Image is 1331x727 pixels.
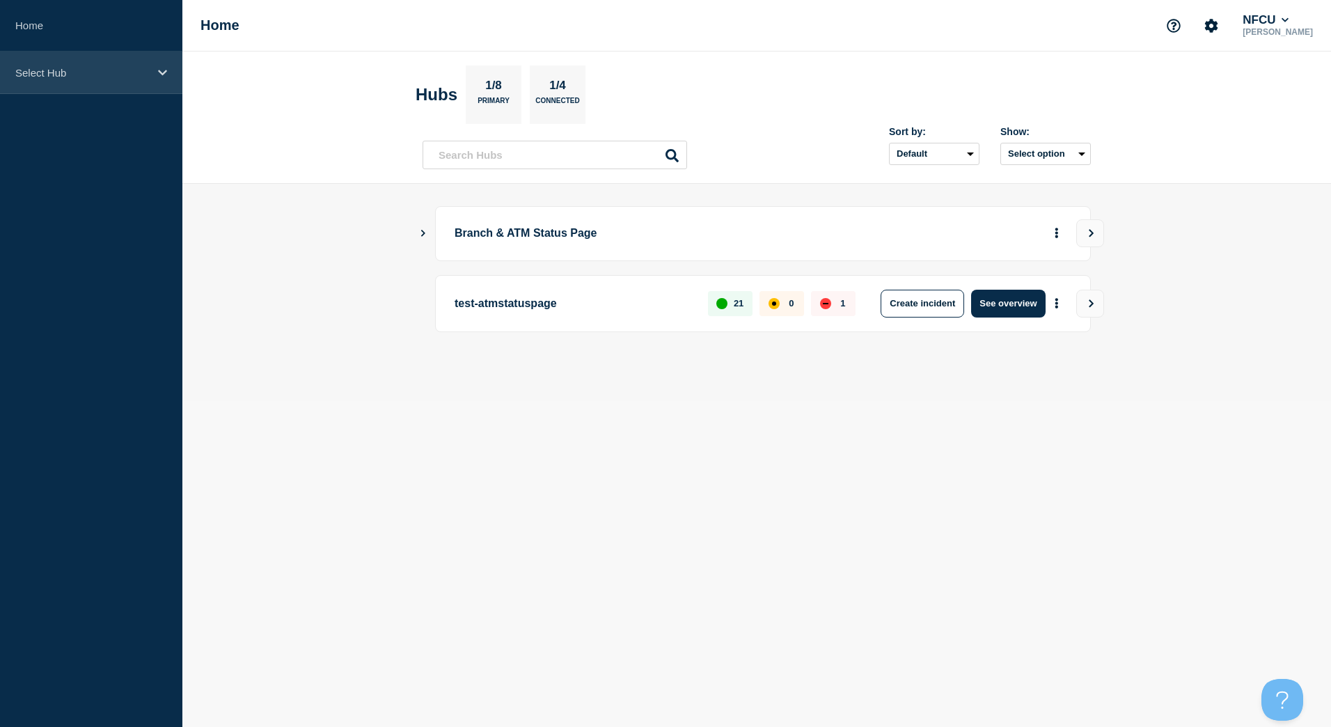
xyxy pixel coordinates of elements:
[769,298,780,309] div: affected
[480,79,507,97] p: 1/8
[840,298,845,308] p: 1
[1048,290,1066,316] button: More actions
[455,221,840,247] p: Branch & ATM Status Page
[881,290,964,318] button: Create incident
[1076,290,1104,318] button: View
[1000,126,1091,137] div: Show:
[789,298,794,308] p: 0
[1240,13,1291,27] button: NFCU
[716,298,727,309] div: up
[416,85,457,104] h2: Hubs
[971,290,1045,318] button: See overview
[200,17,239,33] h1: Home
[544,79,572,97] p: 1/4
[455,290,692,318] p: test-atmstatuspage
[1240,27,1316,37] p: [PERSON_NAME]
[15,67,149,79] p: Select Hub
[1076,219,1104,247] button: View
[535,97,579,111] p: Connected
[423,141,687,169] input: Search Hubs
[478,97,510,111] p: Primary
[1048,221,1066,247] button: More actions
[820,298,831,309] div: down
[889,126,979,137] div: Sort by:
[1000,143,1091,165] button: Select option
[889,143,979,165] select: Sort by
[1197,11,1226,40] button: Account settings
[420,228,427,239] button: Show Connected Hubs
[1261,679,1303,721] iframe: Help Scout Beacon - Open
[1159,11,1188,40] button: Support
[734,298,743,308] p: 21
